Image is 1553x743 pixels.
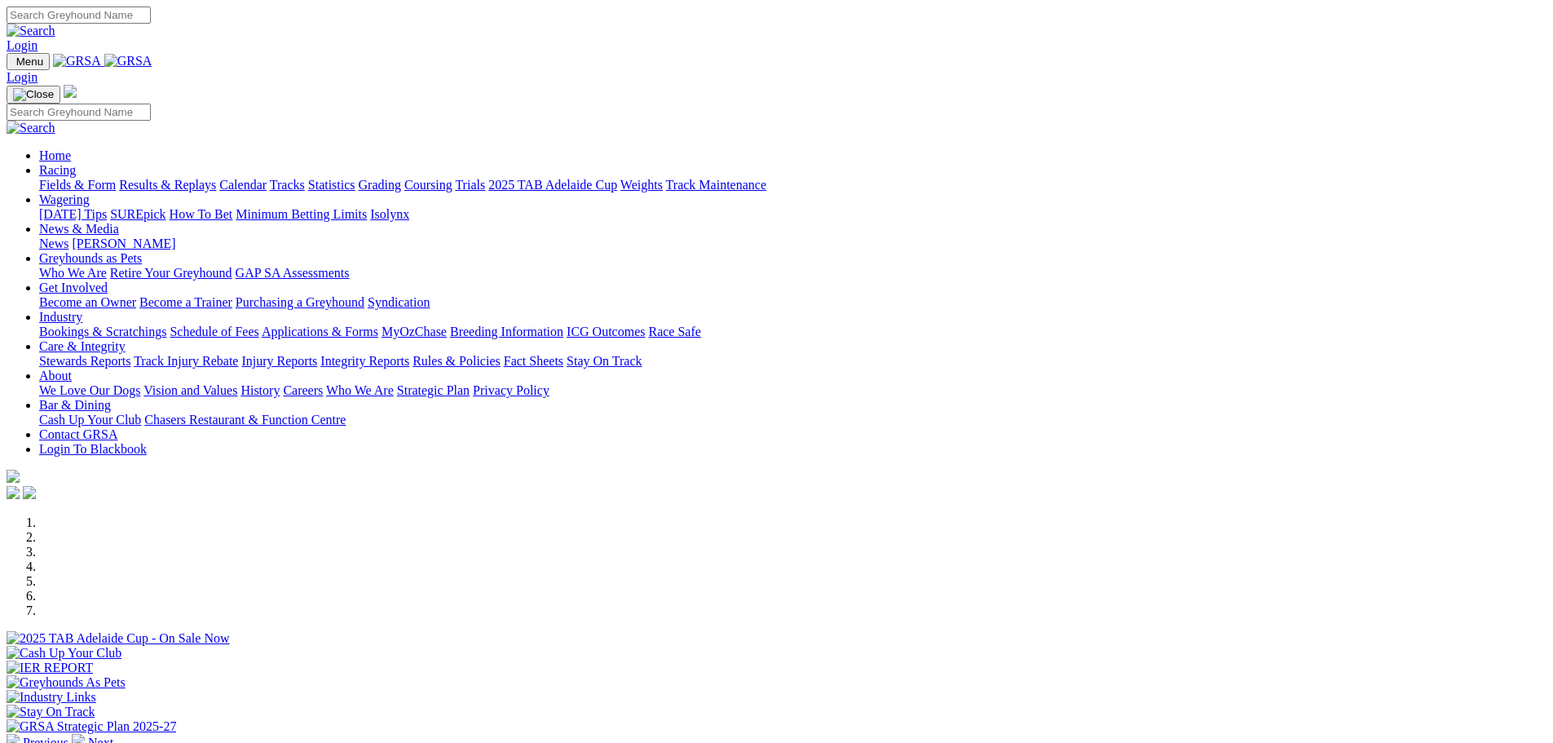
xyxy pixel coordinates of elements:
a: Trials [455,178,485,192]
a: News [39,237,68,250]
a: Home [39,148,71,162]
a: Chasers Restaurant & Function Centre [144,413,346,427]
img: logo-grsa-white.png [7,470,20,483]
img: GRSA Strategic Plan 2025-27 [7,719,176,734]
img: Greyhounds As Pets [7,675,126,690]
a: Calendar [219,178,267,192]
div: About [39,383,1546,398]
div: Get Involved [39,295,1546,310]
a: How To Bet [170,207,233,221]
a: We Love Our Dogs [39,383,140,397]
a: Who We Are [326,383,394,397]
div: Industry [39,325,1546,339]
img: Search [7,24,55,38]
a: Retire Your Greyhound [110,266,232,280]
a: Bookings & Scratchings [39,325,166,338]
a: Track Injury Rebate [134,354,238,368]
a: Get Involved [39,281,108,294]
a: Integrity Reports [320,354,409,368]
a: About [39,369,72,383]
a: Vision and Values [143,383,237,397]
a: Coursing [404,178,452,192]
img: 2025 TAB Adelaide Cup - On Sale Now [7,631,230,646]
a: Login [7,70,38,84]
button: Toggle navigation [7,53,50,70]
img: facebook.svg [7,486,20,499]
img: Industry Links [7,690,96,705]
div: News & Media [39,237,1546,251]
span: Menu [16,55,43,68]
a: Weights [620,178,663,192]
a: Statistics [308,178,355,192]
a: 2025 TAB Adelaide Cup [488,178,617,192]
a: Syndication [368,295,430,309]
img: Stay On Track [7,705,95,719]
a: Race Safe [648,325,700,338]
a: Fact Sheets [504,354,563,368]
div: Racing [39,178,1546,192]
img: logo-grsa-white.png [64,85,77,98]
a: Become an Owner [39,295,136,309]
a: Strategic Plan [397,383,470,397]
a: Breeding Information [450,325,563,338]
a: Injury Reports [241,354,317,368]
a: Results & Replays [119,178,216,192]
div: Wagering [39,207,1546,222]
a: Wagering [39,192,90,206]
div: Greyhounds as Pets [39,266,1546,281]
a: Minimum Betting Limits [236,207,367,221]
a: Cash Up Your Club [39,413,141,427]
a: Grading [359,178,401,192]
a: Tracks [270,178,305,192]
a: Bar & Dining [39,398,111,412]
a: Industry [39,310,82,324]
a: ICG Outcomes [567,325,645,338]
a: Become a Trainer [139,295,232,309]
a: Stay On Track [567,354,642,368]
div: Care & Integrity [39,354,1546,369]
a: Track Maintenance [666,178,766,192]
a: History [240,383,280,397]
a: News & Media [39,222,119,236]
img: IER REPORT [7,661,93,675]
a: Rules & Policies [413,354,501,368]
img: Close [13,88,54,101]
a: Stewards Reports [39,354,130,368]
div: Bar & Dining [39,413,1546,427]
a: Isolynx [370,207,409,221]
a: Purchasing a Greyhound [236,295,364,309]
a: Login [7,38,38,52]
a: SUREpick [110,207,165,221]
a: Racing [39,163,76,177]
img: GRSA [104,54,152,69]
a: GAP SA Assessments [236,266,350,280]
a: Fields & Form [39,178,116,192]
a: [PERSON_NAME] [72,237,175,250]
a: [DATE] Tips [39,207,107,221]
img: twitter.svg [23,486,36,499]
a: Applications & Forms [262,325,378,338]
a: Greyhounds as Pets [39,251,142,265]
img: Search [7,121,55,135]
a: Careers [283,383,323,397]
img: Cash Up Your Club [7,646,121,661]
input: Search [7,104,151,121]
a: Privacy Policy [473,383,549,397]
a: MyOzChase [382,325,447,338]
button: Toggle navigation [7,86,60,104]
a: Contact GRSA [39,427,117,441]
img: GRSA [53,54,101,69]
a: Schedule of Fees [170,325,258,338]
a: Care & Integrity [39,339,126,353]
a: Login To Blackbook [39,442,147,456]
input: Search [7,7,151,24]
a: Who We Are [39,266,107,280]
